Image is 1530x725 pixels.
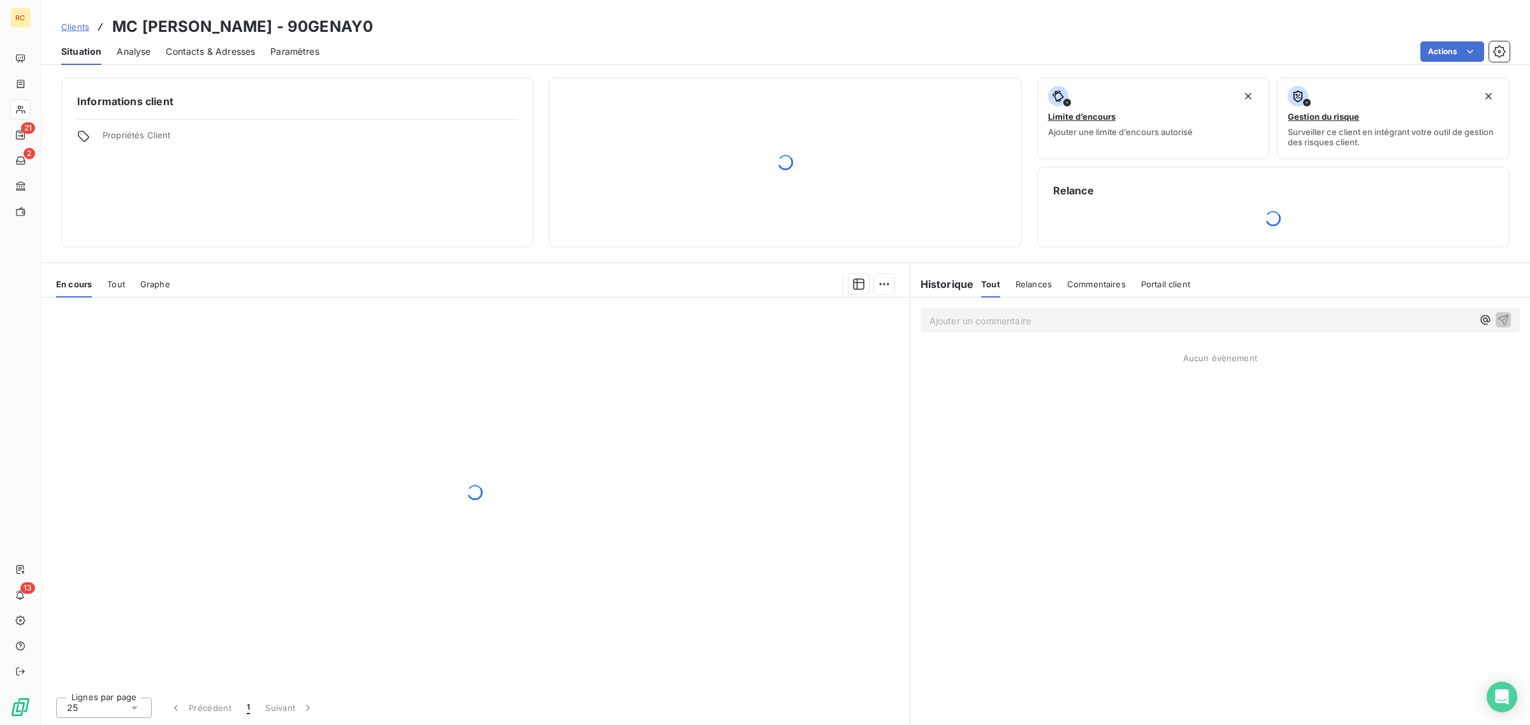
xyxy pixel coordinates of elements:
span: Commentaires [1067,279,1126,289]
span: Tout [981,279,1000,289]
span: Clients [61,22,89,32]
span: Ajouter une limite d’encours autorisé [1048,127,1193,137]
span: 25 [67,701,78,714]
button: Actions [1420,41,1484,62]
span: 13 [20,582,35,594]
button: Suivant [258,694,322,721]
span: Gestion du risque [1288,111,1359,122]
h6: Relance [1053,183,1494,198]
div: RC [10,8,31,28]
span: Propriétés Client [103,130,518,148]
span: Portail client [1141,279,1190,289]
span: Tout [107,279,125,289]
img: Logo LeanPay [10,697,31,717]
h3: MC [PERSON_NAME] - 90GENAY0 [112,15,373,38]
h6: Historique [910,276,974,292]
span: 2 [24,148,35,159]
div: Open Intercom Messenger [1487,682,1517,712]
span: Graphe [140,279,170,289]
span: 1 [247,701,250,714]
span: Relances [1016,279,1052,289]
a: Clients [61,20,89,33]
button: Précédent [162,694,239,721]
span: En cours [56,279,92,289]
span: Limite d’encours [1048,111,1116,122]
button: Limite d’encoursAjouter une limite d’encours autorisé [1037,78,1270,159]
h6: Informations client [77,94,518,109]
span: Aucun évènement [1183,353,1257,363]
span: Contacts & Adresses [166,45,255,58]
span: Analyse [117,45,150,58]
span: 21 [21,122,35,134]
span: Surveiller ce client en intégrant votre outil de gestion des risques client. [1288,127,1499,147]
button: 1 [239,694,258,721]
button: Gestion du risqueSurveiller ce client en intégrant votre outil de gestion des risques client. [1277,78,1510,159]
span: Situation [61,45,101,58]
span: Paramètres [270,45,319,58]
